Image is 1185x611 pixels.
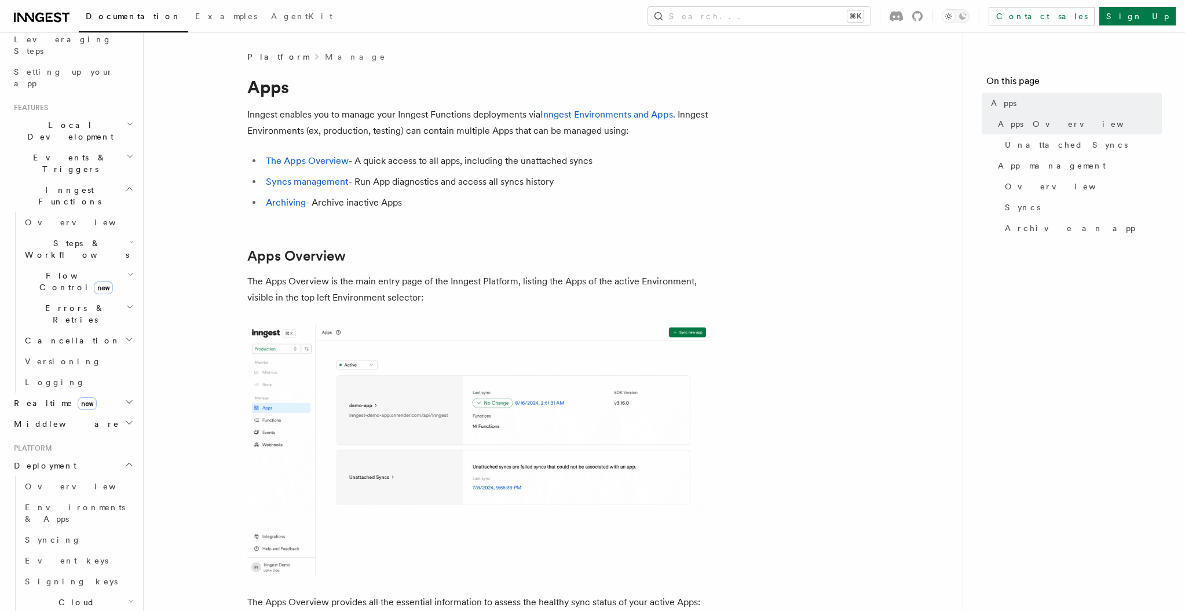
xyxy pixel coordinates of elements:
[9,414,136,434] button: Middleware
[79,3,188,32] a: Documentation
[9,103,48,112] span: Features
[20,237,129,261] span: Steps & Workflows
[9,455,136,476] button: Deployment
[9,460,76,471] span: Deployment
[247,76,711,97] h1: Apps
[20,476,136,497] a: Overview
[9,61,136,94] a: Setting up your app
[247,51,309,63] span: Platform
[20,497,136,529] a: Environments & Apps
[20,298,136,330] button: Errors & Retries
[993,155,1162,176] a: App management
[1005,222,1135,234] span: Archive an app
[9,119,126,142] span: Local Development
[20,550,136,571] a: Event keys
[986,93,1162,114] a: Apps
[20,335,120,346] span: Cancellation
[9,393,136,414] button: Realtimenew
[9,180,136,212] button: Inngest Functions
[9,444,52,453] span: Platform
[1000,176,1162,197] a: Overview
[1000,218,1162,239] a: Archive an app
[195,12,257,21] span: Examples
[20,372,136,393] a: Logging
[94,281,113,294] span: new
[20,529,136,550] a: Syncing
[989,7,1095,25] a: Contact sales
[942,9,970,23] button: Toggle dark mode
[264,3,339,31] a: AgentKit
[20,233,136,265] button: Steps & Workflows
[25,535,81,544] span: Syncing
[247,107,711,139] p: Inngest enables you to manage your Inngest Functions deployments via . Inngest Environments (ex, ...
[86,12,181,21] span: Documentation
[20,351,136,372] a: Versioning
[20,302,126,325] span: Errors & Retries
[188,3,264,31] a: Examples
[9,29,136,61] a: Leveraging Steps
[20,212,136,233] a: Overview
[648,7,871,25] button: Search...⌘K
[271,12,332,21] span: AgentKit
[9,152,126,175] span: Events & Triggers
[14,35,112,56] span: Leveraging Steps
[991,97,1016,109] span: Apps
[1005,181,1124,192] span: Overview
[25,556,108,565] span: Event keys
[1005,202,1040,213] span: Syncs
[25,482,144,491] span: Overview
[20,270,127,293] span: Flow Control
[9,147,136,180] button: Events & Triggers
[262,195,711,211] li: - Archive inactive Apps
[25,357,101,366] span: Versioning
[262,174,711,190] li: - Run App diagnostics and access all syncs history
[986,74,1162,93] h4: On this page
[262,153,711,169] li: - A quick access to all apps, including the unattached syncs
[847,10,864,22] kbd: ⌘K
[78,397,97,410] span: new
[998,160,1106,171] span: App management
[998,118,1152,130] span: Apps Overview
[325,51,386,63] a: Manage
[1000,134,1162,155] a: Unattached Syncs
[266,176,349,187] a: Syncs management
[266,197,306,208] a: Archiving
[25,218,144,227] span: Overview
[9,115,136,147] button: Local Development
[25,378,85,387] span: Logging
[9,397,97,409] span: Realtime
[20,571,136,592] a: Signing keys
[247,324,711,576] img: The home page of the Inngest Platform is an Apps listing. Each App item display the App status al...
[247,273,711,306] p: The Apps Overview is the main entry page of the Inngest Platform, listing the Apps of the active ...
[247,248,346,264] a: Apps Overview
[9,418,119,430] span: Middleware
[266,155,349,166] a: The Apps Overview
[9,212,136,393] div: Inngest Functions
[20,265,136,298] button: Flow Controlnew
[25,503,125,524] span: Environments & Apps
[1099,7,1176,25] a: Sign Up
[14,67,114,88] span: Setting up your app
[540,109,673,120] a: Inngest Environments and Apps
[20,330,136,351] button: Cancellation
[25,577,118,586] span: Signing keys
[9,184,125,207] span: Inngest Functions
[993,114,1162,134] a: Apps Overview
[1000,197,1162,218] a: Syncs
[1005,139,1128,151] span: Unattached Syncs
